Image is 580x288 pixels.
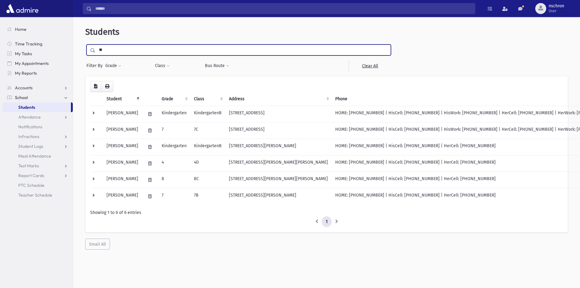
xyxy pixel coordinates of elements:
a: My Tasks [2,49,73,59]
button: Print [101,81,113,92]
span: nschron [549,4,564,9]
span: School [15,95,28,100]
span: Attendance [18,114,41,120]
td: 7C [190,122,225,139]
td: KindergartenB [190,106,225,122]
span: My Tasks [15,51,32,56]
span: My Appointments [15,61,49,66]
td: [STREET_ADDRESS][PERSON_NAME] [225,188,332,204]
a: Teacher Schedule [2,190,73,200]
span: Notifications [18,124,42,130]
a: Students [2,102,71,112]
span: Students [85,27,119,37]
td: [STREET_ADDRESS][PERSON_NAME][PERSON_NAME] [225,172,332,188]
button: Class [155,60,170,71]
img: AdmirePro [5,2,40,15]
td: 4 [158,155,190,172]
td: [PERSON_NAME] [103,122,142,139]
a: My Appointments [2,59,73,68]
button: Bus Route [205,60,229,71]
span: Report Cards [18,173,44,178]
td: [STREET_ADDRESS] [225,122,332,139]
a: Home [2,24,73,34]
a: Notifications [2,122,73,132]
span: Infractions [18,134,39,139]
span: Students [18,105,35,110]
td: [PERSON_NAME] [103,106,142,122]
a: Clear All [349,60,391,71]
a: Time Tracking [2,39,73,49]
span: Accounts [15,85,33,91]
td: 7B [190,188,225,204]
span: Time Tracking [15,41,42,47]
a: 1 [322,216,332,227]
span: Student Logs [18,144,43,149]
td: [PERSON_NAME] [103,155,142,172]
button: Grade [105,60,121,71]
div: Showing 1 to 6 of 6 entries [90,209,563,216]
span: User [549,9,564,13]
a: PTC Schedule [2,180,73,190]
td: [STREET_ADDRESS][PERSON_NAME] [225,139,332,155]
a: Report Cards [2,171,73,180]
th: Grade: activate to sort column ascending [158,92,190,106]
td: 7 [158,188,190,204]
th: Student: activate to sort column descending [103,92,142,106]
td: [STREET_ADDRESS] [225,106,332,122]
a: School [2,93,73,102]
span: Teacher Schedule [18,192,52,198]
td: [PERSON_NAME] [103,139,142,155]
span: PTC Schedule [18,183,44,188]
td: 8C [190,172,225,188]
span: Filter By [86,62,105,69]
span: Meal Attendance [18,153,51,159]
a: Attendance [2,112,73,122]
th: Address: activate to sort column ascending [225,92,332,106]
td: [PERSON_NAME] [103,172,142,188]
a: Student Logs [2,141,73,151]
td: Kindergarten [158,106,190,122]
td: KindergartenB [190,139,225,155]
td: 7 [158,122,190,139]
th: Class: activate to sort column ascending [190,92,225,106]
button: Email All [85,239,110,250]
a: Accounts [2,83,73,93]
td: Kindergarten [158,139,190,155]
td: 8 [158,172,190,188]
span: My Reports [15,70,37,76]
td: [PERSON_NAME] [103,188,142,204]
td: [STREET_ADDRESS][PERSON_NAME][PERSON_NAME] [225,155,332,172]
a: Meal Attendance [2,151,73,161]
a: Infractions [2,132,73,141]
a: My Reports [2,68,73,78]
span: Test Marks [18,163,39,169]
a: Test Marks [2,161,73,171]
span: Home [15,27,26,32]
button: CSV [90,81,101,92]
td: 4D [190,155,225,172]
input: Search [92,3,475,14]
